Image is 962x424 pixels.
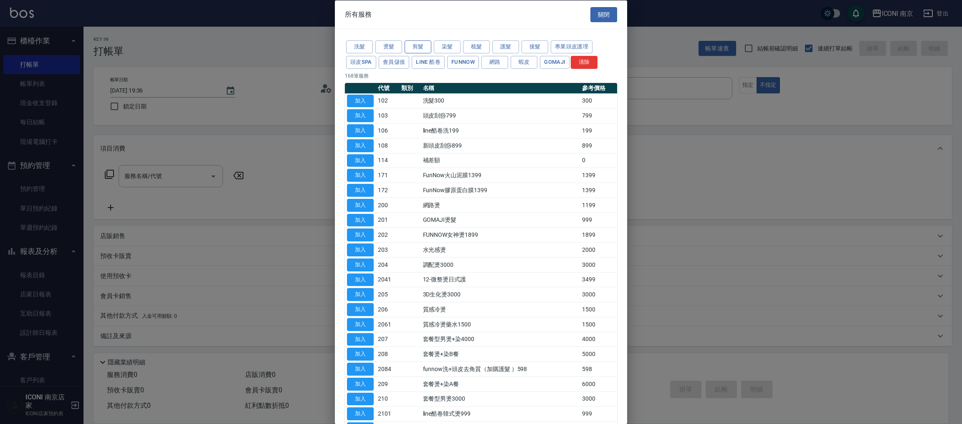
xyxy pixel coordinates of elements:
[347,392,374,405] button: 加入
[580,242,617,257] td: 2000
[463,40,490,53] button: 梳髮
[551,40,592,53] button: 專業頭皮護理
[412,55,445,68] button: LINE 酷卷
[571,55,597,68] button: 清除
[580,198,617,213] td: 1199
[421,108,580,123] td: 頭皮刮痧799
[347,184,374,197] button: 加入
[421,317,580,332] td: 質感冷燙藥水1500
[347,94,374,107] button: 加入
[347,273,374,286] button: 加入
[421,361,580,376] td: funnow洗+頭皮去角質（加購護髮 ）598
[376,317,399,332] td: 2061
[347,348,374,361] button: 加入
[376,272,399,287] td: 2041
[492,40,519,53] button: 護髮
[347,258,374,271] button: 加入
[421,83,580,93] th: 名稱
[421,153,580,168] td: 補差額
[580,346,617,361] td: 5000
[511,55,537,68] button: 蝦皮
[421,242,580,257] td: 水光感燙
[376,361,399,376] td: 2084
[421,168,580,183] td: FunNow火山泥膜1399
[590,7,617,22] button: 關閉
[379,55,410,68] button: 會員儲值
[376,346,399,361] td: 208
[347,333,374,346] button: 加入
[347,109,374,122] button: 加入
[421,391,580,406] td: 套餐型男燙3000
[421,346,580,361] td: 套餐燙+染B餐
[376,108,399,123] td: 103
[347,154,374,167] button: 加入
[540,55,570,68] button: Gomaji
[346,55,376,68] button: 頭皮SPA
[580,153,617,168] td: 0
[376,332,399,347] td: 207
[421,213,580,228] td: GOMAJI燙髮
[580,287,617,302] td: 3000
[346,40,373,53] button: 洗髮
[347,228,374,241] button: 加入
[580,213,617,228] td: 999
[580,302,617,317] td: 1500
[580,406,617,421] td: 999
[399,83,420,93] th: 類別
[421,287,580,302] td: 3D生化燙3000
[376,242,399,257] td: 203
[376,198,399,213] td: 200
[481,55,508,68] button: 網路
[376,287,399,302] td: 205
[421,332,580,347] td: 套餐型男燙+染4000
[580,317,617,332] td: 1500
[421,302,580,317] td: 質感冷燙
[347,407,374,420] button: 加入
[580,108,617,123] td: 799
[347,139,374,152] button: 加入
[421,406,580,421] td: line酷卷韓式燙999
[421,183,580,198] td: FunNow膠原蛋白膜1399
[421,272,580,287] td: 12-微整燙日式護
[421,376,580,391] td: 套餐燙+染A餐
[347,124,374,137] button: 加入
[421,138,580,153] td: 新頭皮刮痧899
[421,93,580,108] td: 洗髮300
[580,168,617,183] td: 1399
[580,123,617,138] td: 199
[434,40,461,53] button: 染髮
[522,40,548,53] button: 接髮
[447,55,479,68] button: FUNNOW
[580,332,617,347] td: 4000
[376,123,399,138] td: 106
[347,243,374,256] button: 加入
[421,227,580,242] td: FUNNOW女神燙1899
[376,391,399,406] td: 210
[580,183,617,198] td: 1399
[376,213,399,228] td: 201
[347,377,374,390] button: 加入
[375,40,402,53] button: 燙髮
[347,213,374,226] button: 加入
[347,288,374,301] button: 加入
[580,257,617,272] td: 3000
[347,169,374,182] button: 加入
[347,198,374,211] button: 加入
[405,40,431,53] button: 剪髮
[347,363,374,376] button: 加入
[376,168,399,183] td: 171
[580,391,617,406] td: 3000
[376,183,399,198] td: 172
[345,10,372,18] span: 所有服務
[376,227,399,242] td: 202
[421,198,580,213] td: 網路燙
[376,93,399,108] td: 102
[421,257,580,272] td: 調配燙3000
[376,257,399,272] td: 204
[580,83,617,93] th: 參考價格
[580,361,617,376] td: 598
[421,123,580,138] td: line酷卷洗199
[580,138,617,153] td: 899
[580,227,617,242] td: 1899
[580,93,617,108] td: 300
